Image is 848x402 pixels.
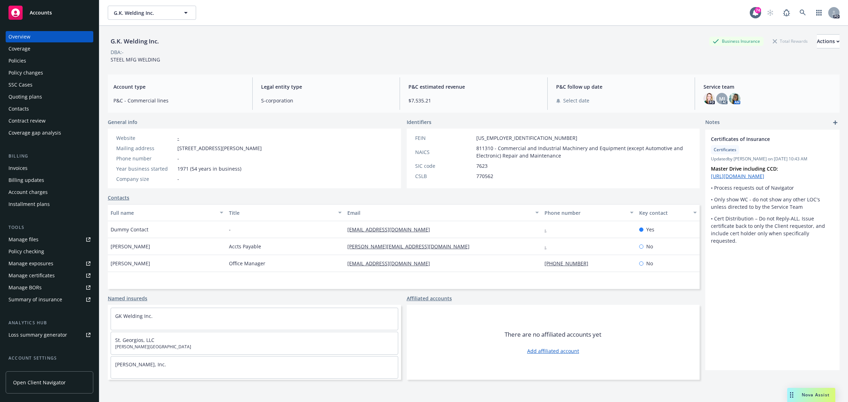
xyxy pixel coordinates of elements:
span: Updated by [PERSON_NAME] on [DATE] 10:43 AM [711,156,834,162]
span: No [646,260,653,267]
a: [PHONE_NUMBER] [544,260,594,267]
button: Nova Assist [787,388,835,402]
button: Full name [108,204,226,221]
div: Phone number [116,155,175,162]
span: STEEL MFG WELDING [111,56,160,63]
img: photo [729,93,740,104]
div: Analytics hub [6,319,93,326]
a: Manage certificates [6,270,93,281]
div: Installment plans [8,199,50,210]
span: Certificates [714,147,736,153]
span: MJ [719,95,725,102]
a: Installment plans [6,199,93,210]
a: Manage files [6,234,93,245]
span: Manage exposures [6,258,93,269]
a: add [831,118,840,127]
span: General info [108,118,137,126]
a: Contacts [6,103,93,114]
a: SSC Cases [6,79,93,90]
span: 7623 [476,162,488,170]
div: NAICS [415,148,473,156]
div: Manage BORs [8,282,42,293]
a: Report a Bug [779,6,794,20]
span: [US_EMPLOYER_IDENTIFICATION_NUMBER] [476,134,577,142]
div: 74 [755,7,761,13]
div: Coverage [8,43,30,54]
a: Manage BORs [6,282,93,293]
div: Overview [8,31,30,42]
span: Certificates of Insurance [711,135,815,143]
span: [PERSON_NAME][GEOGRAPHIC_DATA] [115,344,394,350]
p: • Cert Distribution – Do not Reply-ALL. Issue certificate back to only the Client requestor, and ... [711,215,834,244]
span: - [177,155,179,162]
div: Quoting plans [8,91,42,102]
a: Add affiliated account [527,347,579,355]
a: Switch app [812,6,826,20]
a: [EMAIL_ADDRESS][DOMAIN_NAME] [347,260,436,267]
button: G.K. Welding Inc. [108,6,196,20]
div: Mailing address [116,144,175,152]
a: Start snowing [763,6,777,20]
span: Open Client Navigator [13,379,66,386]
div: Billing [6,153,93,160]
div: Manage exposures [8,258,53,269]
a: [PERSON_NAME][EMAIL_ADDRESS][DOMAIN_NAME] [347,243,475,250]
a: Named insureds [108,295,147,302]
div: Invoices [8,162,28,174]
a: Service team [6,365,93,376]
span: Dummy Contact [111,226,148,233]
a: [URL][DOMAIN_NAME] [711,173,764,179]
div: Email [347,209,531,217]
a: St. Georgios, LLC [115,337,154,343]
a: Overview [6,31,93,42]
div: Full name [111,209,216,217]
span: Identifiers [407,118,431,126]
div: Billing updates [8,175,44,186]
a: Billing updates [6,175,93,186]
span: P&C - Commercial lines [113,97,244,104]
p: • Only show WC - do not show any other LOC's unless directed to by the Service Team [711,196,834,211]
div: Website [116,134,175,142]
div: Manage files [8,234,39,245]
div: Manage certificates [8,270,55,281]
a: GK Welding Inc. [115,313,153,319]
span: Yes [646,226,654,233]
a: Policy changes [6,67,93,78]
button: Email [344,204,542,221]
a: Policies [6,55,93,66]
span: G.K. Welding Inc. [114,9,175,17]
span: 770562 [476,172,493,180]
a: Loss summary generator [6,329,93,341]
button: Title [226,204,344,221]
span: - [229,226,231,233]
div: SSC Cases [8,79,33,90]
strong: Master Drive including CCD: [711,165,778,172]
a: Policy checking [6,246,93,257]
span: S-corporation [261,97,391,104]
a: Coverage gap analysis [6,127,93,138]
div: Tools [6,224,93,231]
span: 811310 - Commercial and Industrial Machinery and Equipment (except Automotive and Electronic) Rep... [476,144,691,159]
a: [PERSON_NAME], Inc. [115,361,166,368]
div: Key contact [639,209,689,217]
a: Account charges [6,187,93,198]
img: photo [703,93,715,104]
span: Accts Payable [229,243,261,250]
div: Account charges [8,187,48,198]
div: DBA: - [111,48,124,56]
div: Phone number [544,209,626,217]
a: Search [796,6,810,20]
div: Service team [8,365,39,376]
a: - [177,135,179,141]
button: Key contact [636,204,700,221]
span: Service team [703,83,834,90]
a: [EMAIL_ADDRESS][DOMAIN_NAME] [347,226,436,233]
div: Actions [817,35,840,48]
span: No [646,243,653,250]
div: CSLB [415,172,473,180]
div: Total Rewards [769,37,811,46]
a: - [544,243,552,250]
span: [PERSON_NAME] [111,243,150,250]
div: Summary of insurance [8,294,62,305]
div: Coverage gap analysis [8,127,61,138]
